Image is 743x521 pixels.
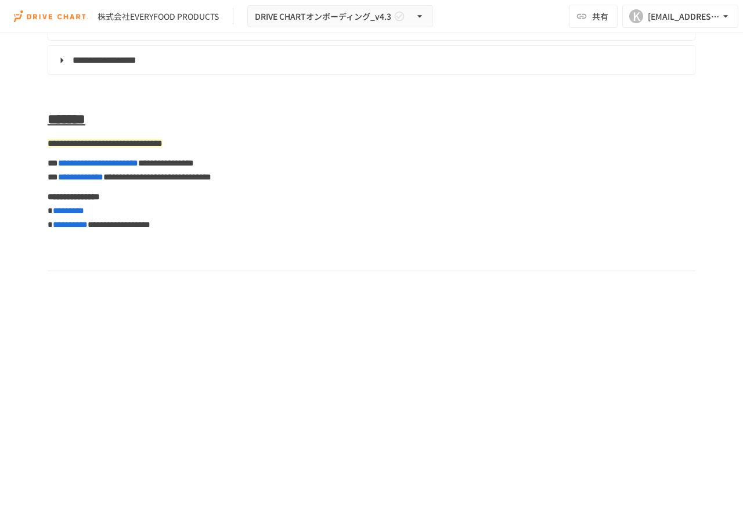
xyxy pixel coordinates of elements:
[622,5,738,28] button: K[EMAIL_ADDRESS][DOMAIN_NAME]
[648,9,720,24] div: [EMAIL_ADDRESS][DOMAIN_NAME]
[629,9,643,23] div: K
[247,5,433,28] button: DRIVE CHARTオンボーディング_v4.3
[14,7,88,26] img: i9VDDS9JuLRLX3JIUyK59LcYp6Y9cayLPHs4hOxMB9W
[98,10,219,23] div: 株式会社EVERYFOOD PRODUCTS
[592,10,608,23] span: 共有
[255,9,391,24] span: DRIVE CHARTオンボーディング_v4.3
[569,5,618,28] button: 共有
